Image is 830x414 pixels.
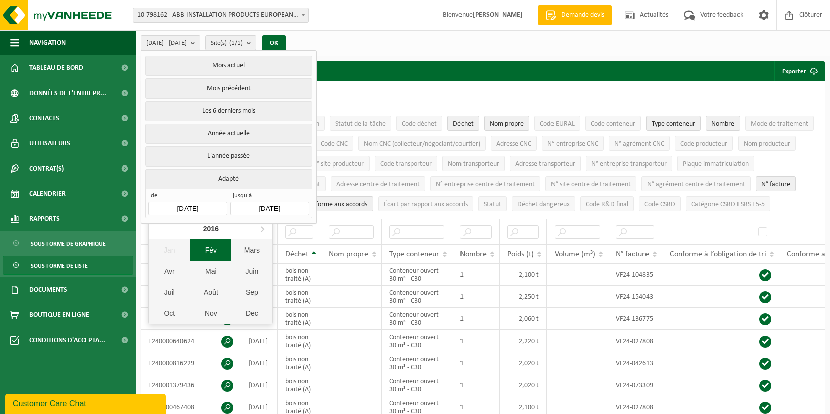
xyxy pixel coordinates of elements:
[29,302,89,327] span: Boutique en ligne
[278,308,321,330] td: bois non traité (A)
[608,286,662,308] td: VF24-154043
[133,8,308,22] span: 10-798162 - ABB INSTALLATION PRODUCTS EUROPEAN CENTRE SA - HOUDENG-GOEGNIES
[382,330,452,352] td: Conteneur ouvert 30 m³ - C30
[683,160,749,168] span: Plaque immatriculation
[547,140,598,148] span: N° entreprise CNC
[141,330,241,352] td: T240000640624
[29,131,70,156] span: Utilisateurs
[647,181,745,188] span: N° agrément centre de traitement
[241,374,278,396] td: [DATE]
[500,308,547,330] td: 2,060 t
[500,374,547,396] td: 2,020 t
[230,192,309,202] span: jusqu'à
[3,234,133,253] a: Sous forme de graphique
[585,116,641,131] button: Code conteneurCode conteneur: Activate to sort
[278,264,321,286] td: bois non traité (A)
[452,374,500,396] td: 1
[745,116,814,131] button: Mode de traitementMode de traitement: Activate to sort
[677,156,754,171] button: Plaque immatriculationPlaque immatriculation: Activate to sort
[145,56,312,76] button: Mois actuel
[490,120,524,128] span: Nom propre
[29,156,64,181] span: Contrat(s)
[744,140,790,148] span: Nom producteur
[141,352,241,374] td: T240000816229
[608,264,662,286] td: VF24-104835
[205,35,256,50] button: Site(s)(1/1)
[285,250,308,258] span: Déchet
[586,201,628,208] span: Code R&D final
[670,250,766,258] span: Conforme à l’obligation de tri
[608,374,662,396] td: VF24-073309
[608,352,662,374] td: VF24-042613
[278,374,321,396] td: bois non traité (A)
[330,116,391,131] button: Statut de la tâcheStatut de la tâche: Activate to sort
[229,40,243,46] count: (1/1)
[396,116,442,131] button: Code déchetCode déchet: Activate to sort
[538,5,612,25] a: Demande devis
[336,181,420,188] span: Adresse centre de traitement
[447,116,479,131] button: DéchetDéchet: Activate to invert sorting
[517,201,570,208] span: Déchet dangereux
[231,261,272,282] div: Juin
[141,264,241,286] td: T240002056123
[484,116,529,131] button: Nom propreNom propre: Activate to sort
[646,116,701,131] button: Type conteneurType conteneur: Activate to sort
[711,120,734,128] span: Nombre
[190,261,231,282] div: Mai
[211,36,243,51] span: Site(s)
[241,352,278,374] td: [DATE]
[382,286,452,308] td: Conteneur ouvert 30 m³ - C30
[491,136,537,151] button: Adresse CNCAdresse CNC: Activate to sort
[31,256,88,275] span: Sous forme de liste
[756,176,796,191] button: N° factureN° facture: Activate to sort
[145,101,312,121] button: Les 6 derniers mois
[241,330,278,352] td: [DATE]
[608,308,662,330] td: VF24-136775
[534,116,580,131] button: Code EURALCode EURAL: Activate to sort
[278,286,321,308] td: bois non traité (A)
[190,303,231,324] div: Nov
[644,201,675,208] span: Code CSRD
[146,36,187,51] span: [DATE] - [DATE]
[452,352,500,374] td: 1
[382,352,452,374] td: Conteneur ouvert 30 m³ - C30
[453,120,474,128] span: Déchet
[586,156,672,171] button: N° entreprise transporteurN° entreprise transporteur: Activate to sort
[278,330,321,352] td: bois non traité (A)
[515,160,575,168] span: Adresse transporteur
[133,8,309,23] span: 10-798162 - ABB INSTALLATION PRODUCTS EUROPEAN CENTRE SA - HOUDENG-GOEGNIES
[335,120,386,128] span: Statut de la tâche
[680,140,727,148] span: Code producteur
[512,196,575,211] button: Déchet dangereux : Activate to sort
[691,201,765,208] span: Catégorie CSRD ESRS E5-5
[430,176,540,191] button: N° entreprise centre de traitementN° entreprise centre de traitement: Activate to sort
[278,352,321,374] td: bois non traité (A)
[751,120,808,128] span: Mode de traitement
[614,140,664,148] span: N° agrément CNC
[591,160,667,168] span: N° entreprise transporteur
[478,196,507,211] button: StatutStatut: Activate to sort
[510,156,581,171] button: Adresse transporteurAdresse transporteur: Activate to sort
[551,181,631,188] span: N° site centre de traitement
[473,11,523,19] strong: [PERSON_NAME]
[484,201,501,208] span: Statut
[774,61,824,81] button: Exporter
[3,256,133,275] a: Sous forme de liste
[452,286,500,308] td: 1
[686,196,770,211] button: Catégorie CSRD ESRS E5-5Catégorie CSRD ESRS E5-5: Activate to sort
[199,221,223,237] div: 2016
[542,136,604,151] button: N° entreprise CNCN° entreprise CNC: Activate to sort
[29,55,83,80] span: Tableau de bord
[29,277,67,302] span: Documents
[639,196,681,211] button: Code CSRDCode CSRD: Activate to sort
[29,30,66,55] span: Navigation
[496,140,531,148] span: Adresse CNC
[190,282,231,303] div: Août
[141,35,200,50] button: [DATE] - [DATE]
[375,156,437,171] button: Code transporteurCode transporteur: Activate to sort
[382,264,452,286] td: Conteneur ouvert 30 m³ - C30
[231,282,272,303] div: Sep
[149,303,190,324] div: Oct
[500,352,547,374] td: 2,020 t
[329,250,368,258] span: Nom propre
